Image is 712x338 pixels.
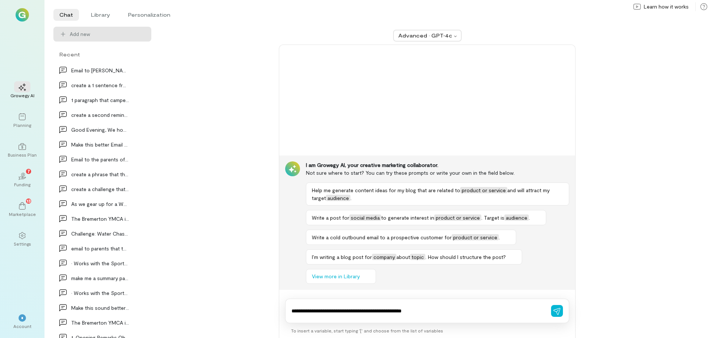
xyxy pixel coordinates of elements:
button: Write a post forsocial mediato generate interest inproduct or service. Target isaudience. [306,210,546,225]
button: Write a cold outbound email to a prospective customer forproduct or service. [306,230,516,245]
span: Write a cold outbound email to a prospective customer for [312,234,452,240]
div: Growegy AI [10,92,34,98]
span: . [529,214,530,221]
div: Make this sound better Email to CIT Counsleor in… [71,304,129,312]
button: View more in Library [306,269,376,284]
span: social media [349,214,381,221]
span: Write a post for [312,214,349,221]
span: . Target is [481,214,504,221]
span: 13 [27,197,31,204]
div: Business Plan [8,152,37,158]
div: Email to [PERSON_NAME] parent asking if he will b… [71,66,129,74]
div: Not sure where to start? You can try these prompts or write your own in the field below. [306,169,569,177]
div: create a second reminder email that you have Chil… [71,111,129,119]
div: The Bremerton YMCA is committed to promoting heal… [71,215,129,223]
li: Personalization [122,9,176,21]
a: Growegy AI [9,78,36,104]
div: Recent [53,50,151,58]
div: *Account [9,308,36,335]
span: View more in Library [312,273,360,280]
div: • Works with the Sports and Rec Director on the p… [71,259,129,267]
div: I am Growegy AI, your creative marketing collaborator. [306,161,569,169]
span: audience [504,214,529,221]
button: I’m writing a blog post forcompanyabouttopic. How should I structure the post? [306,249,522,265]
div: Challenge: Water Chaser Your next task awaits at… [71,230,129,237]
span: company [372,254,396,260]
span: product or service [434,214,481,221]
div: • Works with the Sports and Rec Director on the p… [71,289,129,297]
div: Advanced · GPT‑4o [398,32,452,39]
div: The Bremerton YMCA is proud to join the Bremerton… [71,319,129,326]
li: Library [85,9,116,21]
span: topic [410,254,425,260]
div: email to parents that their child needs to bring… [71,245,129,252]
span: Add new [70,30,90,38]
div: Good Evening, We hope this message finds you well… [71,126,129,134]
span: about [396,254,410,260]
span: . How should I structure the post? [425,254,506,260]
a: Funding [9,167,36,193]
span: I’m writing a blog post for [312,254,372,260]
div: Planning [13,122,31,128]
div: To insert a variable, start typing ‘[’ and choose from the list of variables [285,323,569,338]
a: Business Plan [9,137,36,164]
div: 1 paragraph that campers will need to bring healt… [71,96,129,104]
div: make me a summary paragraph for my resume Dedicat… [71,274,129,282]
span: audience [326,195,350,201]
span: to generate interest in [381,214,434,221]
a: Settings [9,226,36,253]
div: Account [13,323,32,329]
span: Learn how it works [644,3,689,10]
a: Planning [9,107,36,134]
button: Help me generate content ideas for my blog that are related toproduct or serviceand will attract ... [306,183,569,206]
span: 7 [27,168,30,174]
div: create a 1 sentence fro dressup theme for camp of… [71,81,129,89]
div: Marketplace [9,211,36,217]
div: create a phrase that they have to go to the field… [71,170,129,178]
div: Funding [14,181,30,187]
span: . [350,195,352,201]
li: Chat [53,9,79,21]
div: Make this better Email to the parents of [PERSON_NAME] d… [71,141,129,148]
div: create a challenge that is like amazing race as a… [71,185,129,193]
span: Help me generate content ideas for my blog that are related to [312,187,460,193]
span: . [499,234,500,240]
div: As we gear up for a Week 9 Amazing Race, it's imp… [71,200,129,208]
a: Marketplace [9,196,36,223]
span: product or service [452,234,499,240]
div: Settings [14,241,31,247]
div: Email to the parents of [PERSON_NAME] Good aftern… [71,155,129,163]
span: product or service [460,187,507,193]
